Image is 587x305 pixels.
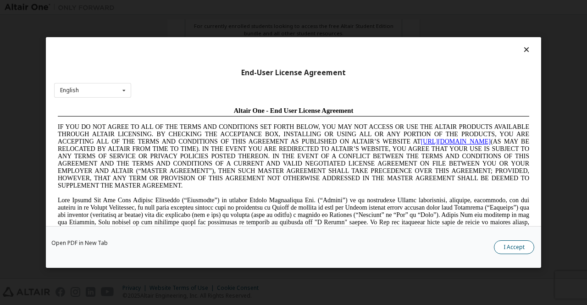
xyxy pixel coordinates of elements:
[4,94,475,159] span: Lore Ipsumd Sit Ame Cons Adipisc Elitseddo (“Eiusmodte”) in utlabor Etdolo Magnaaliqua Eni. (“Adm...
[4,20,475,86] span: IF YOU DO NOT AGREE TO ALL OF THE TERMS AND CONDITIONS SET FORTH BELOW, YOU MAY NOT ACCESS OR USE...
[60,88,79,93] div: English
[54,68,533,78] div: End-User License Agreement
[494,240,534,254] button: I Accept
[51,240,108,246] a: Open PDF in New Tab
[367,35,437,42] a: [URL][DOMAIN_NAME]
[180,4,299,11] span: Altair One - End User License Agreement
